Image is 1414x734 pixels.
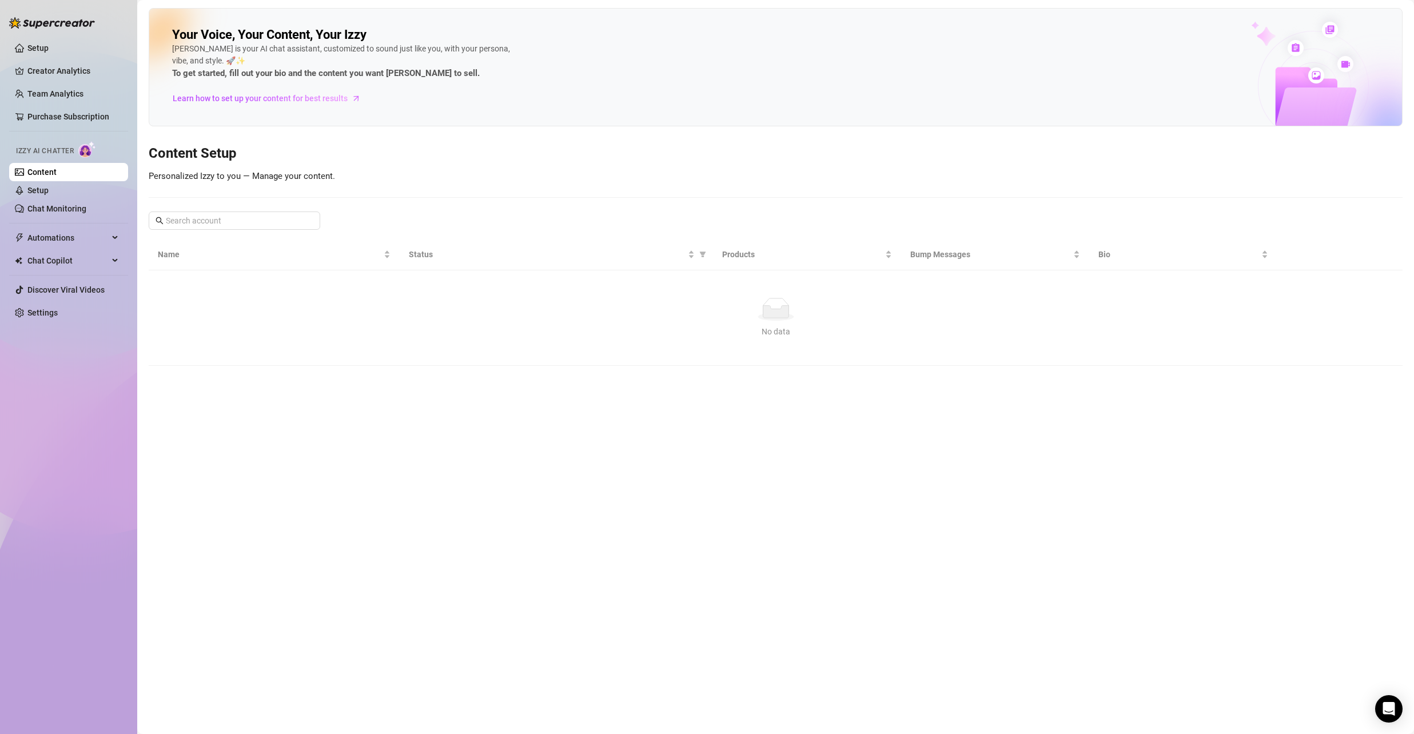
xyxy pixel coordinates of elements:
span: arrow-right [350,93,362,104]
th: Bump Messages [901,239,1089,270]
span: Automations [27,229,109,247]
img: logo-BBDzfeDw.svg [9,17,95,29]
img: ai-chatter-content-library-cLFOSyPT.png [1225,9,1402,126]
a: Settings [27,308,58,317]
div: Open Intercom Messenger [1375,695,1403,723]
span: thunderbolt [15,233,24,242]
span: Learn how to set up your content for best results [173,92,348,105]
h2: Your Voice, Your Content, Your Izzy [172,27,367,43]
th: Status [400,239,713,270]
img: AI Chatter [78,141,96,158]
span: Bump Messages [910,248,1071,261]
span: Izzy AI Chatter [16,146,74,157]
a: Discover Viral Videos [27,285,105,294]
a: Setup [27,186,49,195]
h3: Content Setup [149,145,1403,163]
a: Purchase Subscription [27,112,109,121]
span: filter [699,251,706,258]
span: Chat Copilot [27,252,109,270]
a: Team Analytics [27,89,83,98]
strong: To get started, fill out your bio and the content you want [PERSON_NAME] to sell. [172,68,480,78]
a: Learn how to set up your content for best results [172,89,369,107]
a: Creator Analytics [27,62,119,80]
span: Name [158,248,381,261]
a: Chat Monitoring [27,204,86,213]
span: search [156,217,164,225]
span: filter [697,246,708,263]
th: Products [713,239,901,270]
a: Setup [27,43,49,53]
div: No data [162,325,1389,338]
th: Name [149,239,400,270]
a: Content [27,167,57,177]
th: Bio [1089,239,1277,270]
input: Search account [166,214,304,227]
span: Personalized Izzy to you — Manage your content. [149,171,335,181]
div: [PERSON_NAME] is your AI chat assistant, customized to sound just like you, with your persona, vi... [172,43,515,81]
span: Products [722,248,883,261]
span: Status [409,248,686,261]
span: Bio [1098,248,1259,261]
img: Chat Copilot [15,257,22,265]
